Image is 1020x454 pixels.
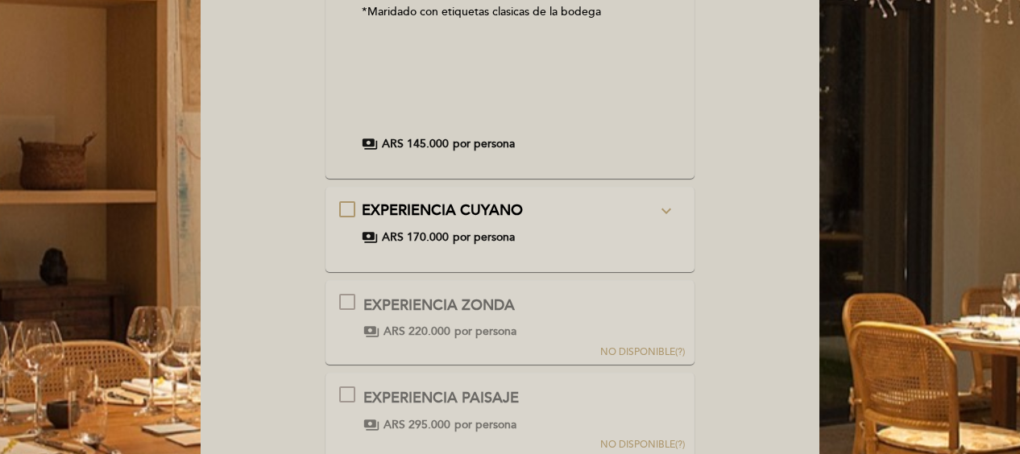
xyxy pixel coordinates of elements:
[600,438,685,452] div: (?)
[384,417,450,433] span: ARS 295.000
[600,346,675,358] span: NO DISPONIBLE
[453,229,515,246] span: por persona
[363,417,379,433] span: payments
[453,136,515,152] span: por persona
[362,229,378,246] span: payments
[600,345,685,359] div: (?)
[382,229,449,246] span: ARS 170.000
[382,136,449,152] span: ARS 145.000
[384,324,450,340] span: ARS 220.000
[657,201,676,221] i: expand_more
[600,439,675,451] span: NO DISPONIBLE
[595,281,690,360] button: NO DISPONIBLE(?)
[363,295,516,316] div: EXPERIENCIA ZONDA
[363,388,519,409] div: EXPERIENCIA PAISAJE
[362,136,378,152] span: payments
[595,374,690,452] button: NO DISPONIBLE(?)
[363,324,379,340] span: payments
[362,201,523,219] span: EXPERIENCIA CUYANO
[652,200,681,221] button: expand_more
[454,324,516,340] span: por persona
[339,200,682,246] md-checkbox: EXPERIENCIA CUYANO expand_more Junto a nuestros Chef te invitamos a dejarte llevar por nuestra ga...
[454,417,516,433] span: por persona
